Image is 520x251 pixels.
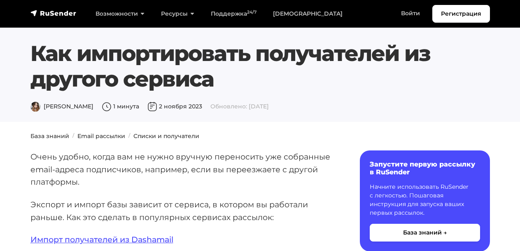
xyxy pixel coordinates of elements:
img: RuSender [30,9,77,17]
h6: Запустите первую рассылку в RuSender [370,160,480,176]
a: [DEMOGRAPHIC_DATA] [265,5,351,22]
span: [PERSON_NAME] [30,103,93,110]
sup: 24/7 [247,9,257,15]
span: Обновлено: [DATE] [210,103,269,110]
p: Очень удобно, когда вам не нужно вручную переносить уже собранные email-адреса подписчиков, напри... [30,150,333,188]
a: Импорт получателей из Dashamail [30,235,173,244]
button: База знаний → [370,224,480,242]
a: Поддержка24/7 [203,5,265,22]
a: Email рассылки [77,132,125,140]
p: Экспорт и импорт базы зависит от сервиса, в котором вы работали раньше. Как это сделать в популяр... [30,198,333,223]
h1: Как импортировать получателей из другого сервиса [30,41,490,92]
span: 2 ноября 2023 [147,103,202,110]
a: Списки и получатели [133,132,199,140]
a: База знаний [30,132,69,140]
a: Ресурсы [153,5,203,22]
a: Войти [393,5,428,22]
img: Дата публикации [147,102,157,112]
img: Время чтения [102,102,112,112]
a: Регистрация [432,5,490,23]
p: Начните использовать RuSender с легкостью. Пошаговая инструкция для запуска ваших первых рассылок. [370,183,480,217]
a: Возможности [87,5,153,22]
nav: breadcrumb [26,132,495,141]
span: 1 минута [102,103,139,110]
